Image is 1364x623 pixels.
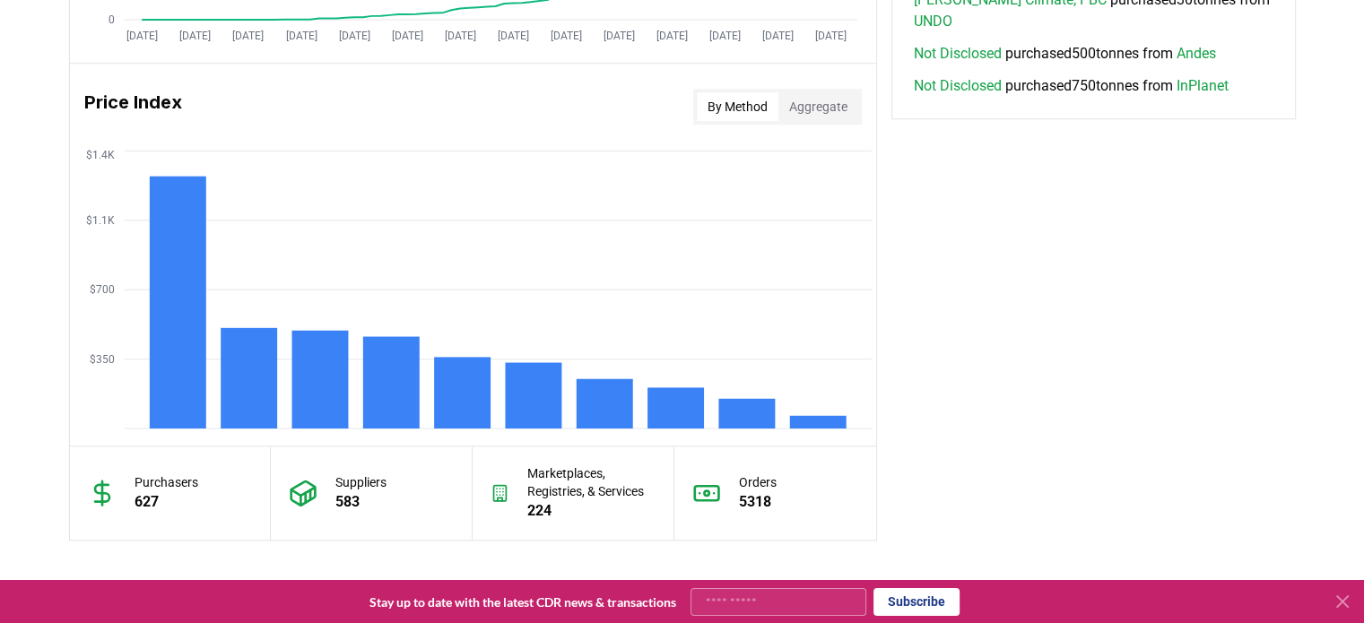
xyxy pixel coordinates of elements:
[697,92,778,121] button: By Method
[550,30,581,42] tspan: [DATE]
[335,491,387,513] p: 583
[335,473,387,491] p: Suppliers
[815,30,847,42] tspan: [DATE]
[108,13,114,26] tspan: 0
[391,30,422,42] tspan: [DATE]
[497,30,528,42] tspan: [DATE]
[739,473,777,491] p: Orders
[126,30,158,42] tspan: [DATE]
[778,92,858,121] button: Aggregate
[135,491,198,513] p: 627
[232,30,264,42] tspan: [DATE]
[89,283,114,296] tspan: $700
[1177,43,1216,65] a: Andes
[527,464,656,500] p: Marketplaces, Registries, & Services
[914,75,1002,97] a: Not Disclosed
[135,473,198,491] p: Purchasers
[85,214,114,227] tspan: $1.1K
[338,30,369,42] tspan: [DATE]
[914,75,1229,97] span: purchased 750 tonnes from
[1177,75,1229,97] a: InPlanet
[89,353,114,366] tspan: $350
[85,148,114,160] tspan: $1.4K
[761,30,793,42] tspan: [DATE]
[708,30,740,42] tspan: [DATE]
[914,43,1216,65] span: purchased 500 tonnes from
[603,30,634,42] tspan: [DATE]
[656,30,687,42] tspan: [DATE]
[285,30,317,42] tspan: [DATE]
[914,43,1002,65] a: Not Disclosed
[84,89,182,125] h3: Price Index
[527,500,656,522] p: 224
[739,491,777,513] p: 5318
[179,30,211,42] tspan: [DATE]
[444,30,475,42] tspan: [DATE]
[914,11,952,32] a: UNDO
